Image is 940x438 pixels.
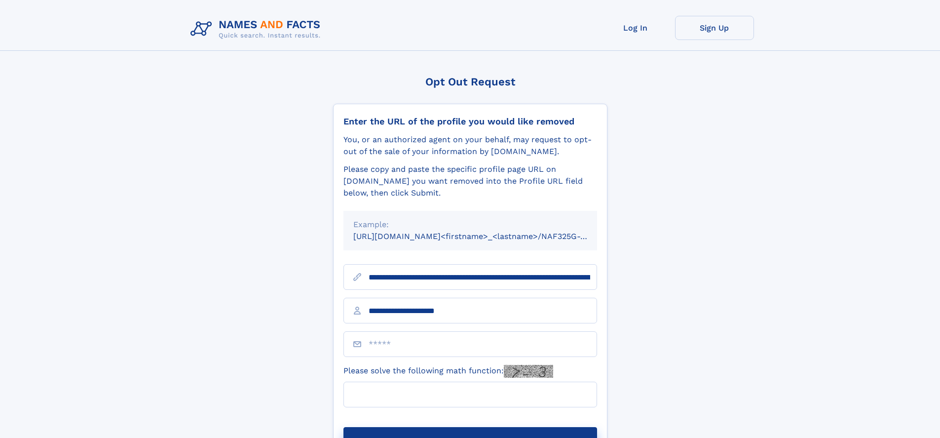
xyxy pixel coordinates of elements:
[353,219,587,231] div: Example:
[343,116,597,127] div: Enter the URL of the profile you would like removed
[343,365,553,378] label: Please solve the following math function:
[187,16,329,42] img: Logo Names and Facts
[343,163,597,199] div: Please copy and paste the specific profile page URL on [DOMAIN_NAME] you want removed into the Pr...
[675,16,754,40] a: Sign Up
[596,16,675,40] a: Log In
[343,134,597,158] div: You, or an authorized agent on your behalf, may request to opt-out of the sale of your informatio...
[333,76,607,88] div: Opt Out Request
[353,232,616,241] small: [URL][DOMAIN_NAME]<firstname>_<lastname>/NAF325G-xxxxxxxx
